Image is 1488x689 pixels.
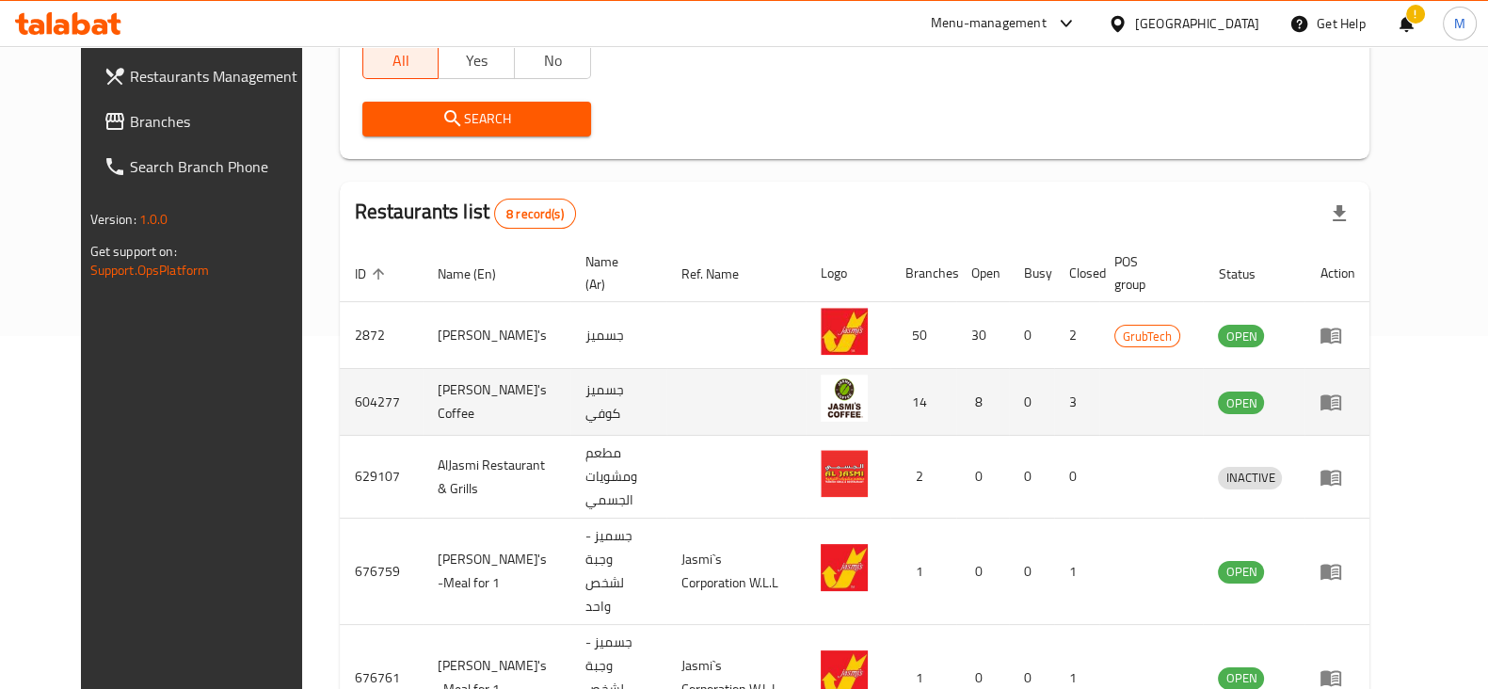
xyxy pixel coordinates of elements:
[890,245,956,302] th: Branches
[1054,302,1099,369] td: 2
[956,302,1009,369] td: 30
[890,302,956,369] td: 50
[1054,519,1099,625] td: 1
[1218,326,1264,347] span: OPEN
[1114,250,1180,296] span: POS group
[1218,263,1279,285] span: Status
[570,302,667,369] td: جسميز
[956,436,1009,519] td: 0
[423,302,570,369] td: [PERSON_NAME]'s
[1218,467,1282,489] div: INACTIVE
[130,110,314,133] span: Branches
[438,263,520,285] span: Name (En)
[890,369,956,436] td: 14
[90,258,210,282] a: Support.OpsPlatform
[1009,245,1054,302] th: Busy
[570,436,667,519] td: مطعم ومشويات الجسمي
[956,245,1009,302] th: Open
[130,155,314,178] span: Search Branch Phone
[139,207,168,232] span: 1.0.0
[1317,191,1362,236] div: Export file
[821,308,868,355] img: Jasmi's
[890,436,956,519] td: 2
[1218,325,1264,347] div: OPEN
[1320,324,1354,346] div: Menu
[1320,560,1354,583] div: Menu
[423,436,570,519] td: AlJasmi Restaurant & Grills
[1009,519,1054,625] td: 0
[130,65,314,88] span: Restaurants Management
[570,519,667,625] td: جسميز - وجبة لشخص واحد
[821,450,868,497] img: AlJasmi Restaurant & Grills
[1320,391,1354,413] div: Menu
[1320,666,1354,689] div: Menu
[666,519,806,625] td: Jasmi`s Corporation W.L.L
[362,41,440,79] button: All
[570,369,667,436] td: جسميز كوفي
[1218,561,1264,583] span: OPEN
[362,102,592,136] button: Search
[423,369,570,436] td: [PERSON_NAME]'s Coffee
[495,205,575,223] span: 8 record(s)
[1009,302,1054,369] td: 0
[377,107,577,131] span: Search
[956,369,1009,436] td: 8
[1454,13,1465,34] span: M
[88,144,329,189] a: Search Branch Phone
[355,198,576,229] h2: Restaurants list
[1054,436,1099,519] td: 0
[1009,436,1054,519] td: 0
[90,207,136,232] span: Version:
[1135,13,1259,34] div: [GEOGRAPHIC_DATA]
[1218,467,1282,489] span: INACTIVE
[340,369,423,436] td: 604277
[90,239,177,264] span: Get support on:
[340,302,423,369] td: 2872
[514,41,591,79] button: No
[931,12,1047,35] div: Menu-management
[681,263,763,285] span: Ref. Name
[355,263,391,285] span: ID
[1115,326,1179,347] span: GrubTech
[340,519,423,625] td: 676759
[371,47,432,74] span: All
[1218,393,1264,414] span: OPEN
[446,47,507,74] span: Yes
[1218,561,1264,584] div: OPEN
[340,436,423,519] td: 629107
[1304,245,1369,302] th: Action
[821,375,868,422] img: Jasmi's Coffee
[806,245,890,302] th: Logo
[1218,667,1264,689] span: OPEN
[956,519,1009,625] td: 0
[423,519,570,625] td: [PERSON_NAME]'s -Meal for 1
[88,54,329,99] a: Restaurants Management
[890,519,956,625] td: 1
[1054,369,1099,436] td: 3
[1320,466,1354,489] div: Menu
[494,199,576,229] div: Total records count
[88,99,329,144] a: Branches
[1054,245,1099,302] th: Closed
[585,250,645,296] span: Name (Ar)
[1009,369,1054,436] td: 0
[821,544,868,591] img: Jasmi's -Meal for 1
[438,41,515,79] button: Yes
[522,47,584,74] span: No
